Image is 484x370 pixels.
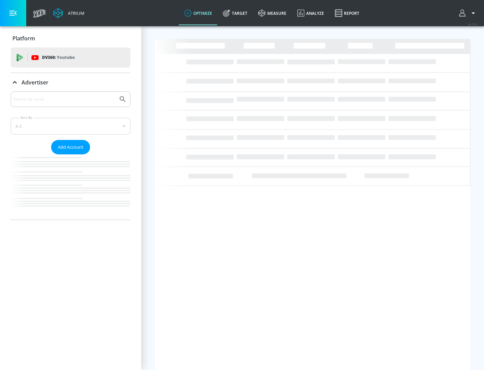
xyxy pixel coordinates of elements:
a: optimize [179,1,217,25]
div: A-Z [11,118,130,135]
p: Youtube [57,54,75,61]
div: DV360: Youtube [11,47,130,68]
div: Advertiser [11,91,130,220]
a: measure [253,1,292,25]
p: Advertiser [22,79,48,86]
p: Platform [12,35,35,42]
input: Search by name [13,95,115,104]
p: DV360: [42,54,75,61]
label: Sort By [19,115,34,120]
div: Atrium [65,10,84,16]
nav: list of Advertiser [11,154,130,220]
span: Add Account [58,143,83,151]
a: Analyze [292,1,329,25]
button: Add Account [51,140,90,154]
div: Advertiser [11,73,130,92]
a: Target [217,1,253,25]
span: v 4.25.4 [468,22,477,26]
a: Atrium [53,8,84,18]
div: Platform [11,29,130,48]
a: Report [329,1,365,25]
